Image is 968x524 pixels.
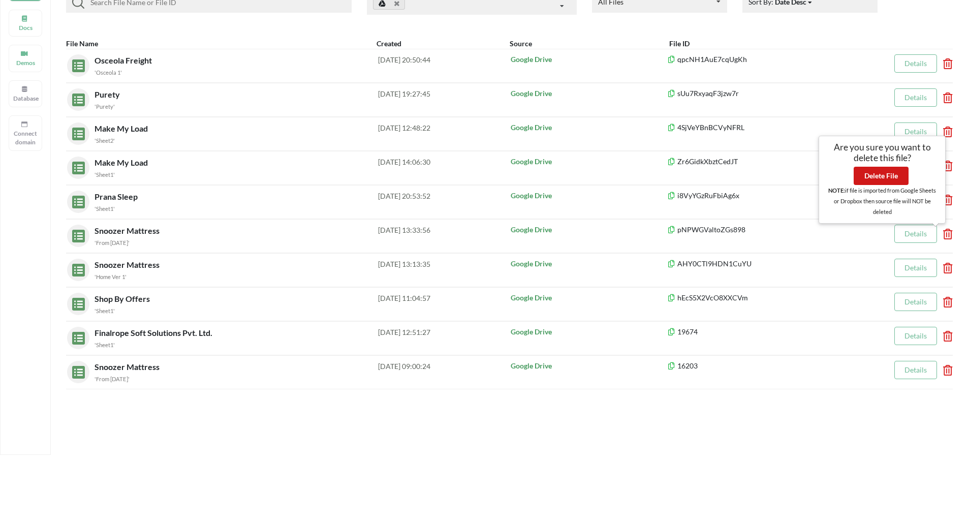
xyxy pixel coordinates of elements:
[511,54,668,65] p: Google Drive
[378,54,510,77] div: [DATE] 20:50:44
[67,225,85,242] img: sheets.7a1b7961.svg
[95,89,122,99] span: Purety
[95,55,154,65] span: Osceola Freight
[67,259,85,276] img: sheets.7a1b7961.svg
[67,54,85,72] img: sheets.7a1b7961.svg
[894,361,937,379] button: Details
[95,307,115,314] small: 'Sheet1'
[378,191,510,213] div: [DATE] 20:53:52
[904,127,927,136] a: Details
[667,361,860,371] p: 16203
[511,327,668,337] p: Google Drive
[95,376,130,382] small: 'From [DATE]'
[828,187,845,194] b: NOTE:
[854,167,909,185] button: Delete File
[894,225,937,243] button: Details
[826,142,938,163] h5: Are you sure you want to delete this file?
[13,23,38,32] p: Docs
[511,259,668,269] p: Google Drive
[67,88,85,106] img: sheets.7a1b7961.svg
[95,192,140,201] span: Prana Sleep
[378,293,510,315] div: [DATE] 11:04:57
[894,54,937,73] button: Details
[378,225,510,247] div: [DATE] 13:33:56
[378,157,510,179] div: [DATE] 14:06:30
[667,327,860,337] p: 19674
[669,39,690,48] b: File ID
[378,361,510,383] div: [DATE] 09:00:24
[95,342,115,348] small: 'Sheet1'
[95,158,150,167] span: Make My Load
[904,331,927,340] a: Details
[95,124,150,133] span: Make My Load
[828,187,936,215] small: if file is imported from Google Sheets or Dropbox then source file will NOT be deleted
[894,88,937,107] button: Details
[95,239,130,246] small: 'From [DATE]'
[667,54,860,65] p: qpcNH1AuE7cqUgKh
[894,122,937,141] button: Details
[378,88,510,111] div: [DATE] 19:27:45
[95,260,162,269] span: Snoozer Mattress
[95,69,122,76] small: 'Osceola 1'
[904,297,927,306] a: Details
[904,93,927,102] a: Details
[66,39,98,48] b: File Name
[67,191,85,208] img: sheets.7a1b7961.svg
[511,225,668,235] p: Google Drive
[95,362,162,372] span: Snoozer Mattress
[667,88,860,99] p: sUu7RxyaqF3jzw7r
[95,226,162,235] span: Snoozer Mattress
[95,103,115,110] small: 'Purety'
[667,293,860,303] p: hEcS5X2VcO8XXCVm
[511,191,668,201] p: Google Drive
[904,365,927,374] a: Details
[511,361,668,371] p: Google Drive
[67,157,85,174] img: sheets.7a1b7961.svg
[13,129,38,146] p: Connect domain
[667,259,860,269] p: AHY0CTl9HDN1CuYU
[904,263,927,272] a: Details
[13,58,38,67] p: Demos
[894,293,937,311] button: Details
[904,59,927,68] a: Details
[67,327,85,345] img: sheets.7a1b7961.svg
[95,328,214,337] span: Finalrope Soft Solutions Pvt. Ltd.
[894,327,937,345] button: Details
[894,259,937,277] button: Details
[378,259,510,281] div: [DATE] 13:13:35
[378,122,510,145] div: [DATE] 12:48:22
[95,137,115,144] small: 'Sheet2'
[13,94,38,103] p: Database
[378,327,510,349] div: [DATE] 12:51:27
[95,171,115,178] small: 'Sheet1'
[377,39,401,48] b: Created
[67,122,85,140] img: sheets.7a1b7961.svg
[67,361,85,379] img: sheets.7a1b7961.svg
[511,157,668,167] p: Google Drive
[667,122,860,133] p: 4SjVeYBnBCVyNFRL
[95,273,127,280] small: 'Home Ver 1'
[511,122,668,133] p: Google Drive
[511,88,668,99] p: Google Drive
[95,205,115,212] small: 'Sheet1'
[904,229,927,238] a: Details
[67,293,85,311] img: sheets.7a1b7961.svg
[667,191,860,201] p: i8VyYGzRuFbiAg6x
[511,293,668,303] p: Google Drive
[95,294,152,303] span: Shop By Offers
[510,39,532,48] b: Source
[667,225,860,235] p: pNPWGValtoZGs898
[667,157,860,167] p: Zr6GidkXbztCedJT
